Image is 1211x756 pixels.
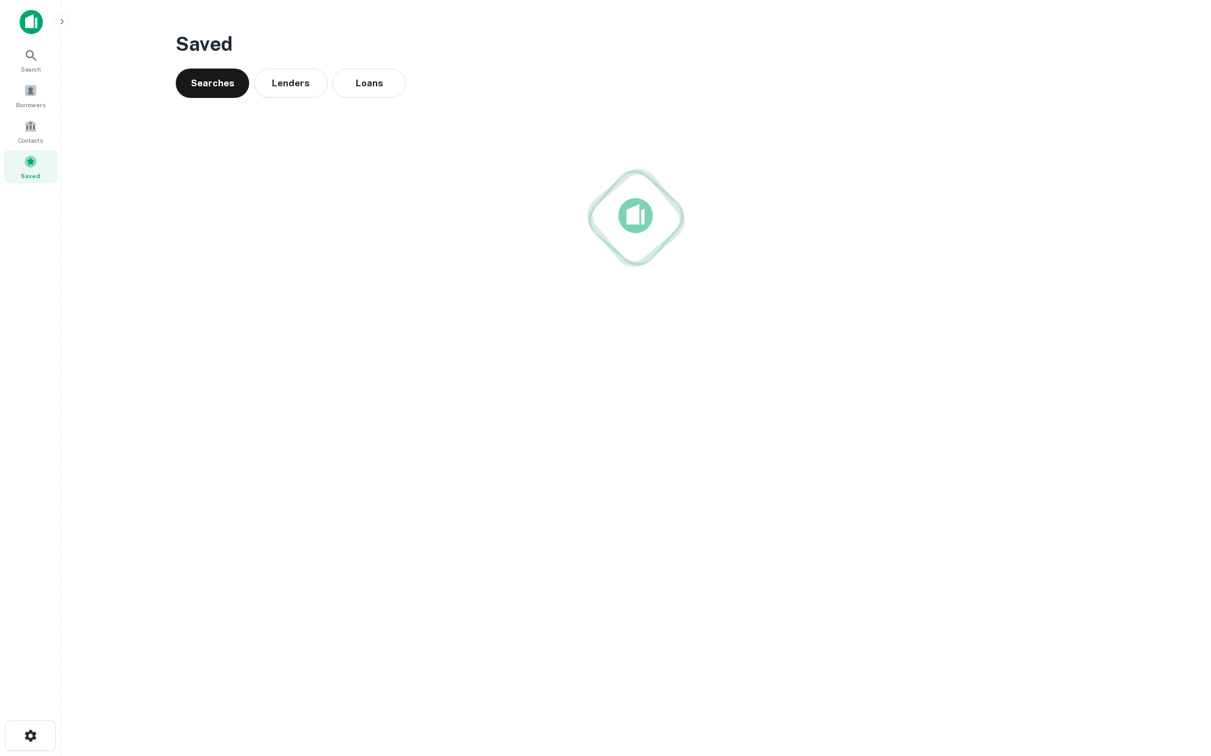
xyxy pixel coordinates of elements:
iframe: Chat Widget [1150,619,1211,678]
a: Saved [4,150,58,183]
span: Contacts [18,135,43,145]
button: Lenders [254,69,328,98]
a: Search [4,43,58,77]
span: Borrowers [16,100,45,110]
button: Loans [332,69,406,98]
a: Contacts [4,114,58,148]
button: Searches [176,69,249,98]
span: Search [21,64,41,74]
span: Saved [21,171,40,181]
a: Borrowers [4,79,58,112]
img: capitalize-icon.png [20,10,43,34]
h3: Saved [176,29,1097,59]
